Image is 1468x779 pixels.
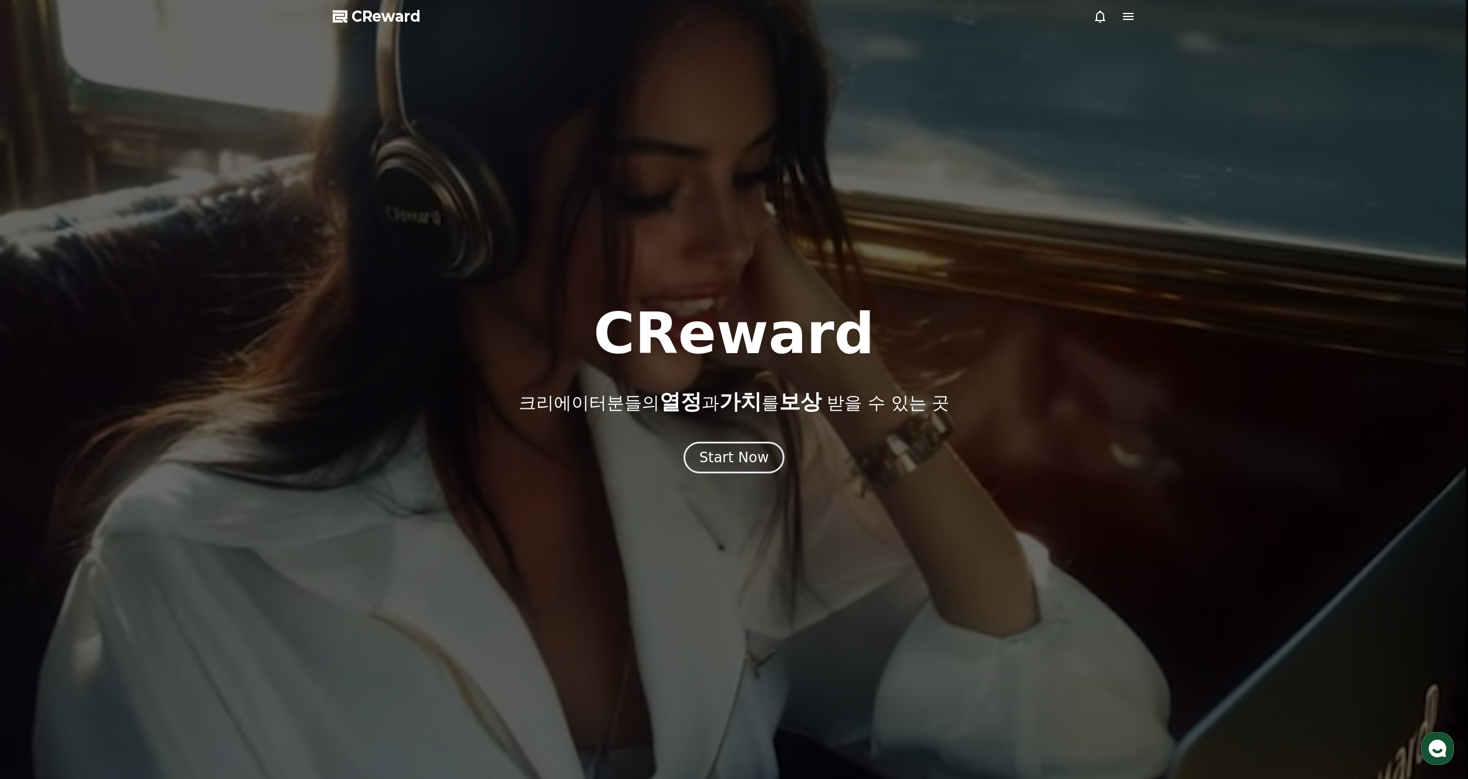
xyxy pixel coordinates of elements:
[519,390,949,414] p: 크리에이터분들의 과 를 받을 수 있는 곳
[151,372,225,401] a: 설정
[107,390,121,399] span: 대화
[659,389,702,414] span: 열정
[351,7,421,26] span: CReward
[4,372,77,401] a: 홈
[37,389,44,399] span: 홈
[593,306,874,362] h1: CReward
[77,372,151,401] a: 대화
[684,453,785,465] a: Start Now
[779,389,821,414] span: 보상
[719,389,762,414] span: 가치
[333,7,421,26] a: CReward
[684,442,785,473] button: Start Now
[181,389,195,399] span: 설정
[699,448,769,467] div: Start Now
